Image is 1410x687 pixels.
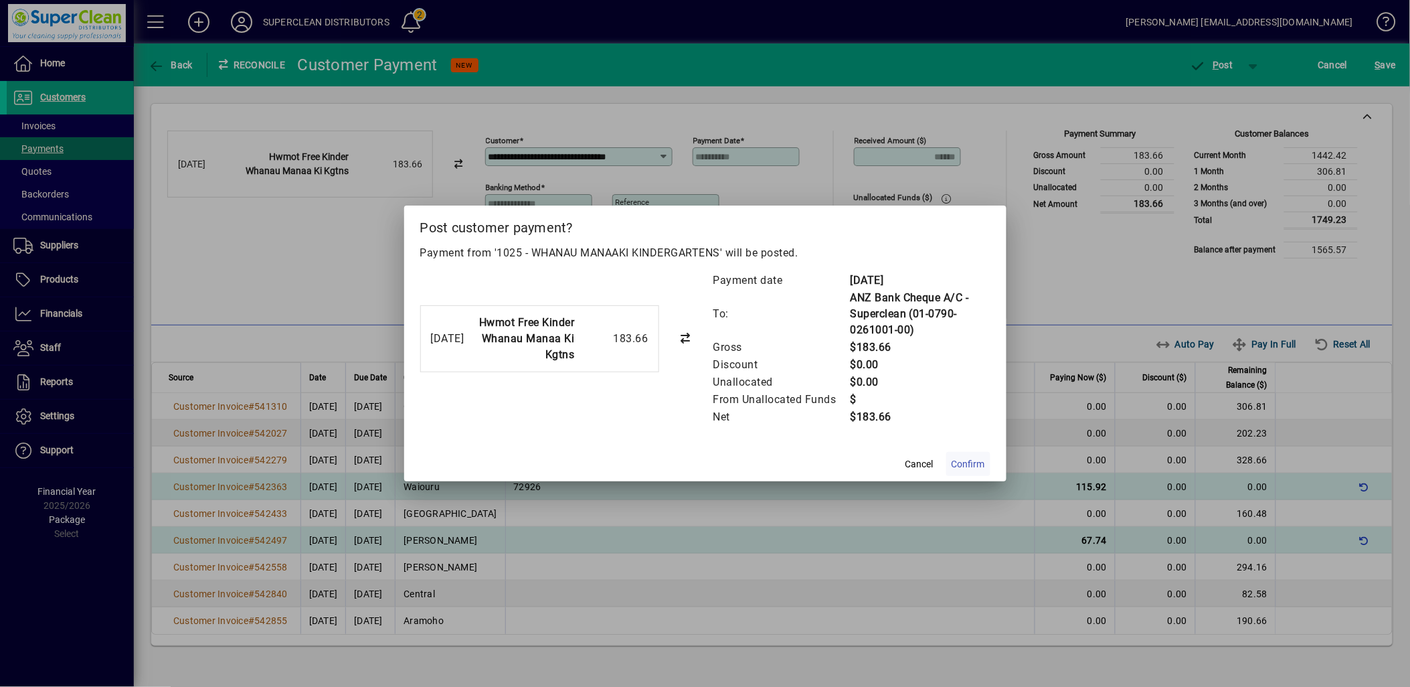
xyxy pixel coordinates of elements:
td: $183.66 [850,408,990,426]
td: ANZ Bank Cheque A/C - Superclean (01-0790-0261001-00) [850,289,990,339]
div: [DATE] [431,331,464,347]
td: Net [713,408,850,426]
td: Payment date [713,272,850,289]
span: Cancel [905,457,934,471]
td: From Unallocated Funds [713,391,850,408]
td: $183.66 [850,339,990,356]
td: Gross [713,339,850,356]
p: Payment from '1025 - WHANAU MANAAKI KINDERGARTENS' will be posted. [420,245,990,261]
strong: Hwmot Free Kinder Whanau Manaa Ki Kgtns [479,316,575,361]
button: Confirm [946,452,990,476]
td: Discount [713,356,850,374]
div: 183.66 [582,331,648,347]
td: Unallocated [713,374,850,391]
td: To: [713,289,850,339]
td: [DATE] [850,272,990,289]
h2: Post customer payment? [404,206,1006,244]
td: $0.00 [850,374,990,391]
td: $ [850,391,990,408]
td: $0.00 [850,356,990,374]
span: Confirm [952,457,985,471]
button: Cancel [898,452,941,476]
